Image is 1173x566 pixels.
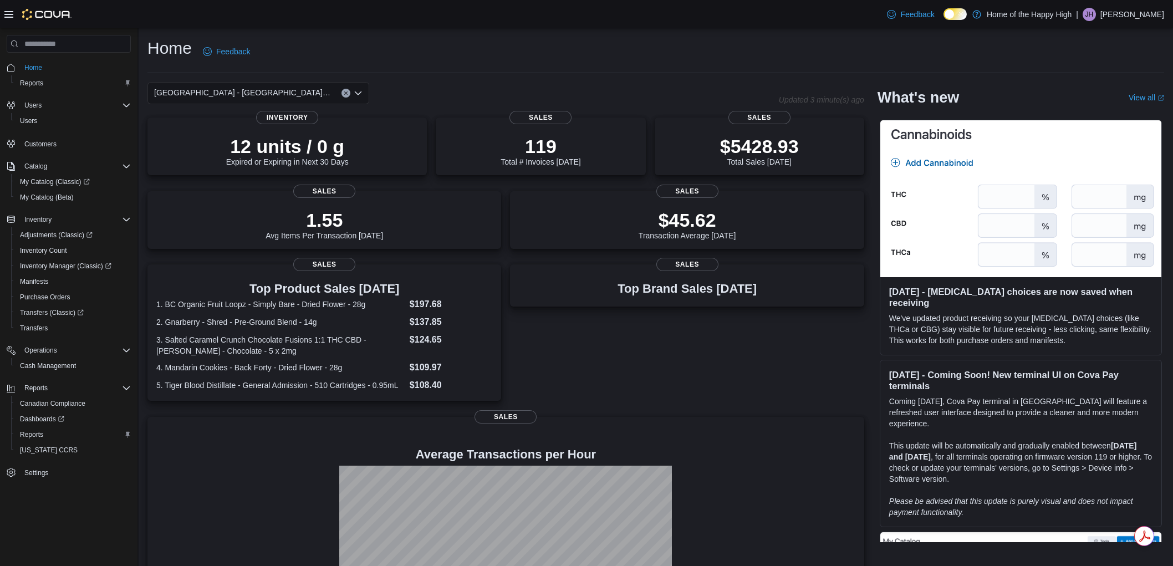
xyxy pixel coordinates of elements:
[16,359,131,373] span: Cash Management
[154,86,330,99] span: [GEOGRAPHIC_DATA] - [GEOGRAPHIC_DATA] - Fire & Flower
[410,379,493,392] dd: $108.40
[720,135,799,157] p: $5428.93
[226,135,349,166] div: Expired or Expiring in Next 30 Days
[20,466,131,480] span: Settings
[156,448,855,461] h4: Average Transactions per Hour
[20,344,62,357] button: Operations
[16,228,97,242] a: Adjustments (Classic)
[16,191,78,204] a: My Catalog (Beta)
[501,135,580,166] div: Total # Invoices [DATE]
[943,8,967,20] input: Dark Mode
[16,322,52,335] a: Transfers
[16,191,131,204] span: My Catalog (Beta)
[20,79,43,88] span: Reports
[16,397,131,410] span: Canadian Compliance
[20,308,84,317] span: Transfers (Classic)
[20,213,131,226] span: Inventory
[16,77,48,90] a: Reports
[1083,8,1096,21] div: Jocelyne Hall
[156,362,405,373] dt: 4. Mandarin Cookies - Back Forty - Dried Flower - 28g
[7,55,131,509] nav: Complex example
[20,99,46,112] button: Users
[728,111,790,124] span: Sales
[20,415,64,424] span: Dashboards
[24,346,57,355] span: Operations
[156,299,405,310] dt: 1. BC Organic Fruit Loopz - Simply Bare - Dried Flower - 28g
[639,209,736,231] p: $45.62
[293,258,355,271] span: Sales
[24,468,48,477] span: Settings
[20,446,78,455] span: [US_STATE] CCRS
[878,89,959,106] h2: What's new
[779,95,864,104] p: Updated 3 minute(s) ago
[16,306,131,319] span: Transfers (Classic)
[16,322,131,335] span: Transfers
[639,209,736,240] div: Transaction Average [DATE]
[20,160,131,173] span: Catalog
[16,114,42,128] a: Users
[11,427,135,442] button: Reports
[720,135,799,166] div: Total Sales [DATE]
[20,399,85,408] span: Canadian Compliance
[11,396,135,411] button: Canadian Compliance
[20,193,74,202] span: My Catalog (Beta)
[24,162,47,171] span: Catalog
[11,227,135,243] a: Adjustments (Classic)
[16,443,82,457] a: [US_STATE] CCRS
[656,258,718,271] span: Sales
[198,40,254,63] a: Feedback
[16,114,131,128] span: Users
[11,75,135,91] button: Reports
[20,61,47,74] a: Home
[11,289,135,305] button: Purchase Orders
[900,9,934,20] span: Feedback
[618,282,757,295] h3: Top Brand Sales [DATE]
[11,442,135,458] button: [US_STATE] CCRS
[11,113,135,129] button: Users
[20,231,93,239] span: Adjustments (Classic)
[889,369,1152,391] h3: [DATE] - Coming Soon! New terminal UI on Cova Pay terminals
[11,174,135,190] a: My Catalog (Classic)
[1157,95,1164,101] svg: External link
[20,177,90,186] span: My Catalog (Classic)
[24,101,42,110] span: Users
[20,136,131,150] span: Customers
[156,380,405,391] dt: 5. Tiger Blood Distillate - General Admission - 510 Cartridges - 0.95mL
[11,320,135,336] button: Transfers
[16,259,131,273] span: Inventory Manager (Classic)
[410,298,493,311] dd: $197.68
[11,274,135,289] button: Manifests
[656,185,718,198] span: Sales
[16,428,131,441] span: Reports
[226,135,349,157] p: 12 units / 0 g
[16,228,131,242] span: Adjustments (Classic)
[147,37,192,59] h1: Home
[20,277,48,286] span: Manifests
[20,246,67,255] span: Inventory Count
[2,159,135,174] button: Catalog
[16,306,88,319] a: Transfers (Classic)
[20,99,131,112] span: Users
[22,9,72,20] img: Cova
[24,63,42,72] span: Home
[11,305,135,320] a: Transfers (Classic)
[156,282,492,295] h3: Top Product Sales [DATE]
[293,185,355,198] span: Sales
[11,190,135,205] button: My Catalog (Beta)
[16,77,131,90] span: Reports
[2,98,135,113] button: Users
[16,275,131,288] span: Manifests
[889,286,1152,308] h3: [DATE] - [MEDICAL_DATA] choices are now saved when receiving
[24,384,48,392] span: Reports
[341,89,350,98] button: Clear input
[2,465,135,481] button: Settings
[20,381,52,395] button: Reports
[20,137,61,151] a: Customers
[20,430,43,439] span: Reports
[987,8,1072,21] p: Home of the Happy High
[1129,93,1164,102] a: View allExternal link
[156,317,405,328] dt: 2. Gnarberry - Shred - Pre-Ground Blend - 14g
[410,315,493,329] dd: $137.85
[216,46,250,57] span: Feedback
[266,209,383,231] p: 1.55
